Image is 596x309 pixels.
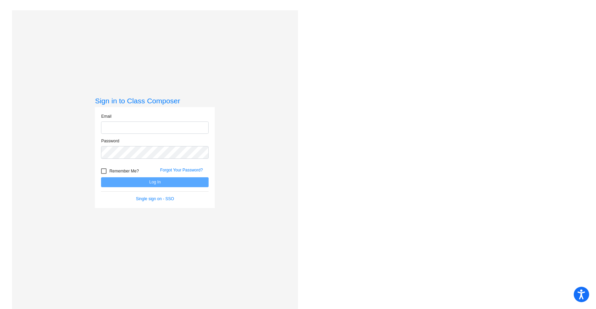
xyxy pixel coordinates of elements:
[109,167,139,175] span: Remember Me?
[95,96,215,105] h3: Sign in to Class Composer
[160,168,203,172] a: Forgot Your Password?
[136,196,174,201] a: Single sign on - SSO
[101,138,119,144] label: Password
[101,177,209,187] button: Log In
[101,113,111,119] label: Email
